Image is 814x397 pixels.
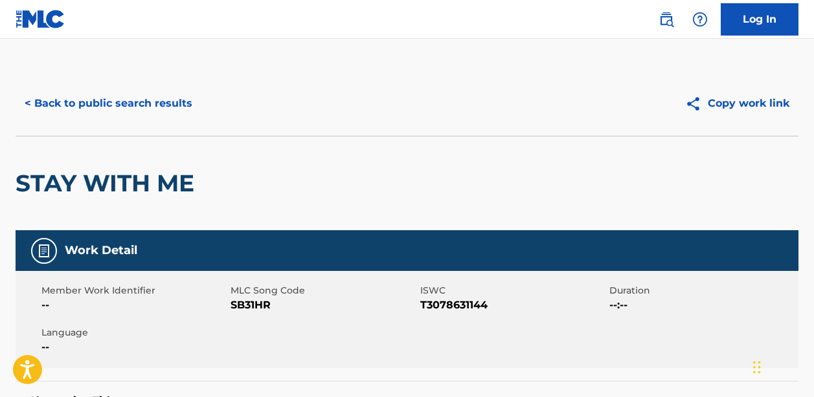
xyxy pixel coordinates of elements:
[692,12,708,27] img: help
[36,243,52,259] img: Work Detail
[41,284,227,297] span: Member Work Identifier
[231,284,416,297] span: MLC Song Code
[749,335,814,397] iframe: Chat Widget
[16,169,201,198] h2: STAY WITH ME
[687,6,713,32] div: Help
[753,348,761,387] div: Drag
[609,284,795,297] span: Duration
[41,339,227,355] span: --
[41,297,227,313] span: --
[778,229,814,339] iframe: Resource Center
[685,96,708,112] img: Copy work link
[231,297,416,313] span: SB31HR
[420,284,606,297] span: ISWC
[41,326,227,339] span: Language
[420,297,606,313] span: T3078631144
[609,297,795,313] span: --:--
[16,87,201,120] button: < Back to public search results
[721,3,798,36] a: Log In
[653,6,679,32] a: Public Search
[659,12,674,27] img: search
[16,10,65,28] img: MLC Logo
[65,243,137,258] h5: Work Detail
[676,87,798,120] button: Copy work link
